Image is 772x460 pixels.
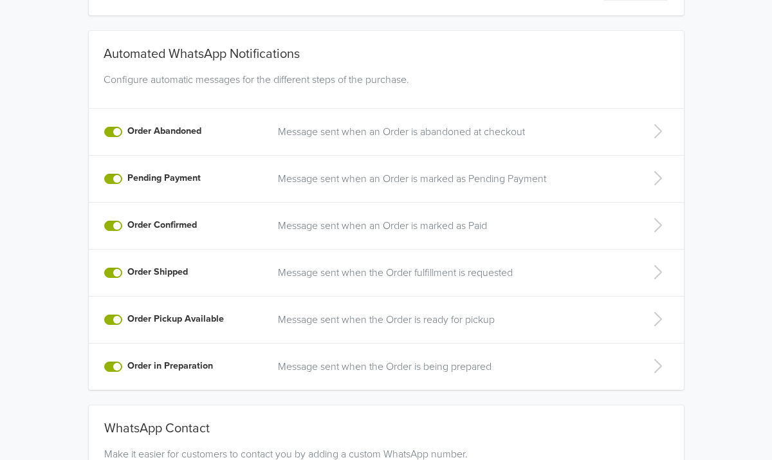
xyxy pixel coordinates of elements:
[98,31,674,67] div: Automated WhatsApp Notifications
[278,265,623,281] a: Message sent when the Order fulfillment is requested
[98,72,674,103] div: Configure automatic messages for the different steps of the purchase.
[127,171,201,185] label: Pending Payment
[127,312,224,326] label: Order Pickup Available
[278,218,623,234] a: Message sent when an Order is marked as Paid
[104,421,668,441] div: WhatsApp Contact
[127,218,197,232] label: Order Confirmed
[278,124,623,140] a: Message sent when an Order is abandoned at checkout
[127,265,188,279] label: Order Shipped
[278,312,623,327] a: Message sent when the Order is ready for pickup
[278,359,623,374] a: Message sent when the Order is being prepared
[278,171,623,187] a: Message sent when an Order is marked as Pending Payment
[127,359,213,373] label: Order in Preparation
[127,124,201,138] label: Order Abandoned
